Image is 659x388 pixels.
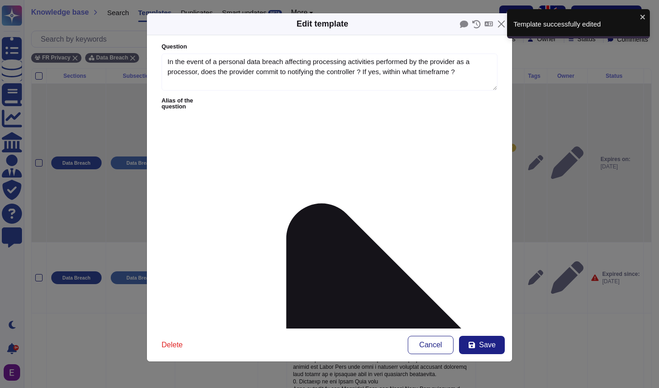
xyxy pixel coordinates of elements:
button: close [640,13,646,21]
button: Delete [154,336,190,354]
span: Save [479,341,496,349]
button: Close [494,17,508,31]
textarea: In the event of a personal data breach affecting processing activities performed by the provider ... [162,54,497,91]
div: Edit template [297,18,348,30]
span: Delete [162,341,183,349]
span: Cancel [419,341,442,349]
button: Cancel [408,336,454,354]
button: Save [459,336,505,354]
label: Question [162,44,497,50]
div: Template successfully edited [513,21,637,27]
